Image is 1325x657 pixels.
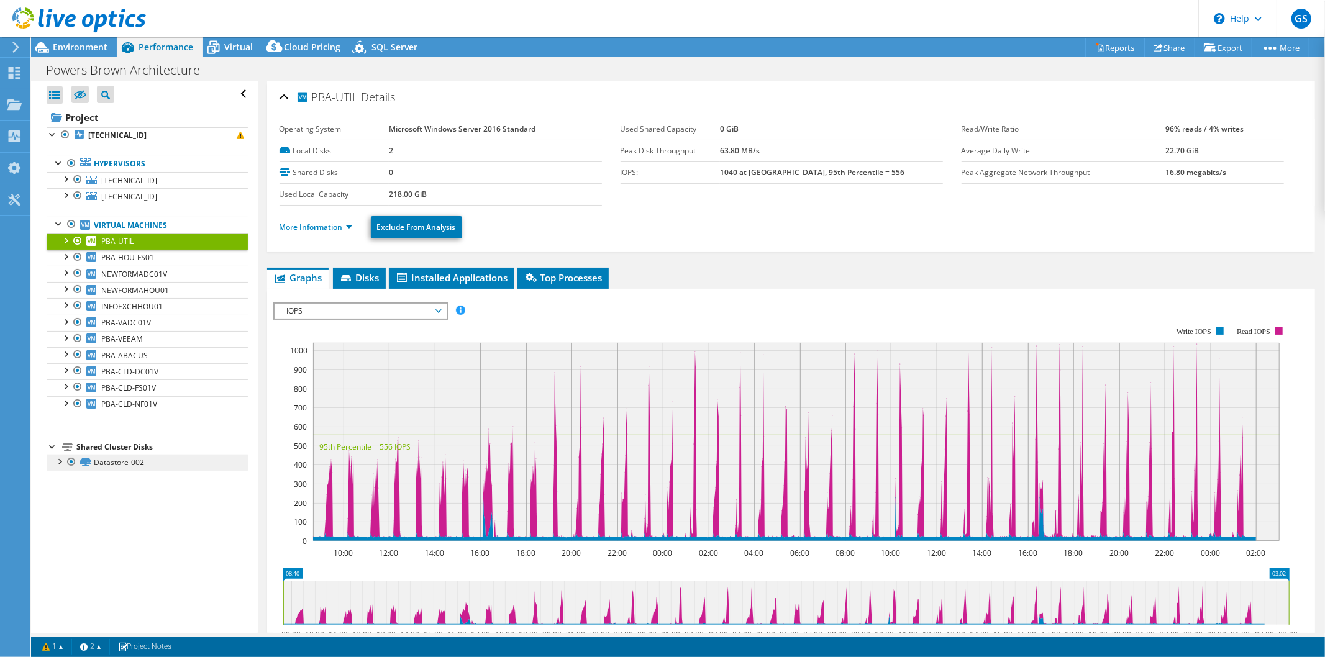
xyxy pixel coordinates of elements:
[621,123,721,135] label: Used Shared Capacity
[139,41,193,53] span: Performance
[661,629,680,640] text: 01:00
[972,548,991,558] text: 14:00
[371,216,462,238] a: Exclude From Analysis
[590,629,609,640] text: 22:00
[1085,38,1145,57] a: Reports
[566,629,585,640] text: 21:00
[47,379,248,396] a: PBA-CLD-FS01V
[47,282,248,298] a: NEWFORMAHOU01
[280,166,389,179] label: Shared Disks
[1017,629,1036,640] text: 16:00
[296,89,358,104] span: PBA-UTIL
[1160,629,1179,640] text: 22:00
[1063,548,1083,558] text: 18:00
[653,548,672,558] text: 00:00
[47,156,248,172] a: Hypervisors
[709,629,728,640] text: 03:00
[970,629,989,640] text: 14:00
[1018,548,1037,558] text: 16:00
[1246,548,1265,558] text: 02:00
[962,145,1165,157] label: Average Daily Write
[389,124,535,134] b: Microsoft Windows Server 2016 Standard
[371,41,417,53] span: SQL Server
[962,166,1165,179] label: Peak Aggregate Network Throughput
[962,123,1165,135] label: Read/Write Ratio
[1231,629,1250,640] text: 01:00
[273,271,322,284] span: Graphs
[47,188,248,204] a: [TECHNICAL_ID]
[1278,629,1298,640] text: 03:00
[881,548,900,558] text: 10:00
[47,347,248,363] a: PBA-ABACUS
[34,639,72,655] a: 1
[101,236,134,247] span: PBA-UTIL
[1165,145,1199,156] b: 22.70 GiB
[756,629,775,640] text: 05:00
[495,629,514,640] text: 18:00
[851,629,870,640] text: 09:00
[101,252,154,263] span: PBA-HOU-FS01
[47,250,248,266] a: PBA-HOU-FS01
[471,629,490,640] text: 17:00
[1136,629,1155,640] text: 21:00
[1237,327,1270,336] text: Read IOPS
[1112,629,1131,640] text: 20:00
[101,317,151,328] span: PBA-VADC01V
[47,233,248,250] a: PBA-UTIL
[1177,327,1211,336] text: Write IOPS
[803,629,822,640] text: 07:00
[836,548,855,558] text: 08:00
[395,271,508,284] span: Installed Applications
[280,222,352,232] a: More Information
[720,145,760,156] b: 63.80 MB/s
[47,217,248,233] a: Virtual Machines
[294,460,307,470] text: 400
[1207,629,1226,640] text: 00:00
[294,422,307,432] text: 600
[389,189,427,199] b: 218.00 GiB
[927,548,946,558] text: 12:00
[334,548,353,558] text: 10:00
[447,629,467,640] text: 16:00
[699,548,718,558] text: 02:00
[71,639,110,655] a: 2
[47,266,248,282] a: NEWFORMADC01V
[294,479,307,489] text: 300
[519,629,538,640] text: 19:00
[1201,548,1220,558] text: 00:00
[1214,13,1225,24] svg: \n
[47,455,248,471] a: Datastore-002
[790,548,809,558] text: 06:00
[101,366,158,377] span: PBA-CLD-DC01V
[516,548,535,558] text: 18:00
[294,498,307,509] text: 200
[101,285,169,296] span: NEWFORMAHOU01
[280,188,389,201] label: Used Local Capacity
[1165,167,1226,178] b: 16.80 megabits/s
[47,396,248,412] a: PBA-CLD-NF01V
[101,191,157,202] span: [TECHNICAL_ID]
[993,629,1013,640] text: 15:00
[614,629,633,640] text: 23:00
[101,399,157,409] span: PBA-CLD-NF01V
[946,629,965,640] text: 13:00
[637,629,657,640] text: 00:00
[305,629,324,640] text: 10:00
[339,271,380,284] span: Disks
[1183,629,1203,640] text: 23:00
[280,123,389,135] label: Operating System
[284,41,340,53] span: Cloud Pricing
[47,127,248,143] a: [TECHNICAL_ID]
[47,107,248,127] a: Project
[109,639,180,655] a: Project Notes
[621,166,721,179] label: IOPS:
[922,629,942,640] text: 12:00
[470,548,489,558] text: 16:00
[101,269,167,279] span: NEWFORMADC01V
[281,629,301,640] text: 09:00
[720,124,739,134] b: 0 GiB
[294,517,307,527] text: 100
[827,629,847,640] text: 08:00
[88,130,147,140] b: [TECHNICAL_ID]
[294,365,307,375] text: 900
